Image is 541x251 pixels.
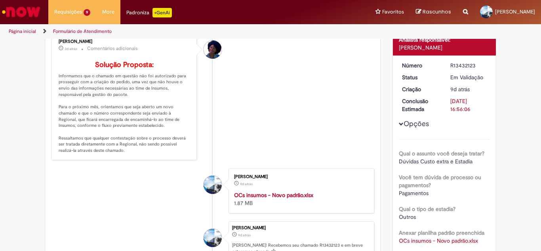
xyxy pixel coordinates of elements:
b: Você tem dúvida de processo ou pagamentos? [399,174,481,189]
dt: Criação [396,85,445,93]
div: Alexsandra Karina Pelissoli [204,229,222,247]
div: Alexsandra Karina Pelissoli [204,176,222,194]
div: Padroniza [126,8,172,17]
span: Dúvidas Custo extra e Estadia [399,158,472,165]
span: Favoritos [382,8,404,16]
div: 1.87 MB [234,191,366,207]
div: [PERSON_NAME] [59,39,190,44]
div: R13432123 [450,61,487,69]
p: +GenAi [152,8,172,17]
span: Rascunhos [423,8,451,15]
a: Download de OCs insumos - Novo padrão.xlsx [399,237,478,244]
b: Solução Proposta: [95,60,154,69]
p: Informamos que o chamado em questão não foi autorizado para prosseguir com a criação do pedido, u... [59,61,190,154]
div: Em Validação [450,73,487,81]
div: 20/08/2025 11:56:03 [450,85,487,93]
a: Formulário de Atendimento [53,28,112,34]
span: 9 [84,9,90,16]
span: More [102,8,114,16]
div: [DATE] 16:56:06 [450,97,487,113]
span: Pagamentos [399,190,429,197]
b: Qual o assunto você deseja tratar? [399,150,484,157]
span: 9d atrás [450,86,470,93]
dt: Número [396,61,445,69]
span: [PERSON_NAME] [495,8,535,15]
a: OCs insumos - Novo padrão.xlsx [234,192,313,199]
time: 26/08/2025 16:03:30 [65,46,77,51]
span: 9d atrás [238,233,251,238]
small: Comentários adicionais [87,45,138,52]
a: Página inicial [9,28,36,34]
img: ServiceNow [1,4,42,20]
dt: Conclusão Estimada [396,97,445,113]
ul: Trilhas de página [6,24,355,39]
span: Requisições [54,8,82,16]
div: [PERSON_NAME] [232,226,370,230]
a: Rascunhos [416,8,451,16]
time: 20/08/2025 11:56:03 [238,233,251,238]
time: 20/08/2025 11:53:53 [240,182,253,186]
b: Anexar planilha padrão preenchida [399,229,484,236]
span: 3d atrás [65,46,77,51]
div: [PERSON_NAME] [399,44,490,52]
div: Analista responsável: [399,36,490,44]
span: 9d atrás [240,182,253,186]
div: [PERSON_NAME] [234,174,366,179]
dt: Status [396,73,445,81]
b: Qual o tipo de estadia? [399,205,455,213]
span: Outros [399,213,416,220]
div: Esther Teodoro Da Silva [204,40,222,59]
